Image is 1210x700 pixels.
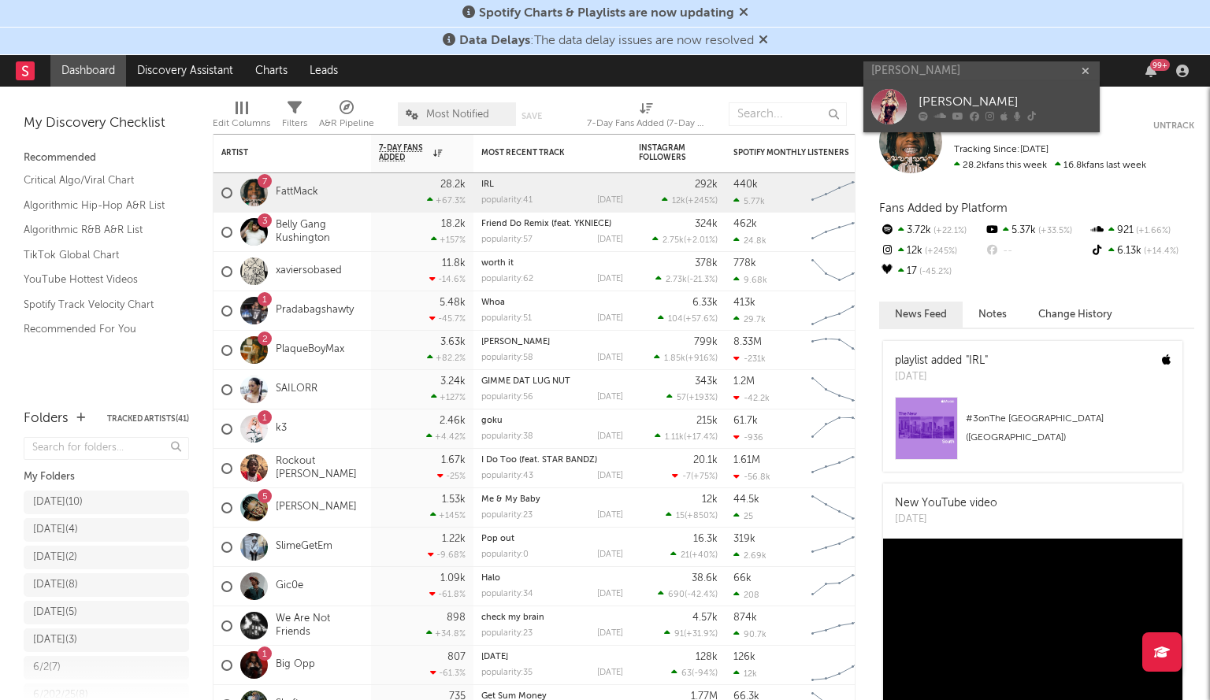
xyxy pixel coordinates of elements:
[24,114,189,133] div: My Discovery Checklist
[213,114,270,133] div: Edit Columns
[597,393,623,402] div: [DATE]
[379,143,429,162] span: 7-Day Fans Added
[662,195,718,206] div: ( )
[481,550,529,559] div: popularity: 0
[276,501,357,514] a: [PERSON_NAME]
[442,534,466,544] div: 1.22k
[954,145,1049,154] span: Tracking Since: [DATE]
[427,353,466,363] div: +82.2 %
[895,495,997,512] div: New YouTube video
[481,235,533,244] div: popularity: 57
[733,432,763,443] div: -936
[319,114,374,133] div: A&R Pipeline
[33,576,78,594] div: [DATE] ( 8 )
[686,433,715,442] span: +17.4 %
[587,94,705,140] div: 7-Day Fans Added (7-Day Fans Added)
[879,220,984,241] div: 3.72k
[674,630,684,639] span: 91
[695,258,718,269] div: 378k
[665,433,684,442] span: 1.11k
[671,668,718,678] div: ( )
[126,55,244,87] a: Discovery Assistant
[24,271,173,288] a: YouTube Hottest Videos
[655,431,718,442] div: ( )
[695,219,718,229] div: 324k
[481,338,550,346] a: [PERSON_NAME]
[804,252,875,291] svg: Chart title
[441,219,466,229] div: 18.2k
[652,235,718,245] div: ( )
[639,143,694,162] div: Instagram Followers
[481,456,597,465] a: I Do Too (feat. STAR BANDZ)
[597,235,623,244] div: [DATE]
[442,258,466,269] div: 11.8k
[597,511,623,520] div: [DATE]
[984,241,1089,261] div: --
[895,512,997,528] div: [DATE]
[692,298,718,308] div: 6.33k
[733,416,758,426] div: 61.7k
[739,7,748,20] span: Dismiss
[883,397,1182,472] a: #3onThe [GEOGRAPHIC_DATA] ([GEOGRAPHIC_DATA])
[282,94,307,140] div: Filters
[440,416,466,426] div: 2.46k
[733,550,766,561] div: 2.69k
[276,383,317,396] a: SAILORR
[682,472,691,481] span: -7
[702,494,718,505] div: 12k
[481,298,623,307] div: Whoa
[481,432,533,441] div: popularity: 38
[931,227,967,235] span: +22.1 %
[733,590,759,600] div: 208
[676,512,685,520] span: 15
[427,195,466,206] div: +67.3 %
[24,320,173,338] a: Recommended For You
[24,197,173,214] a: Algorithmic Hip-Hop A&R List
[481,456,623,465] div: I Do Too (feat. STAR BANDZ)
[24,468,189,487] div: My Folders
[695,180,718,190] div: 292k
[733,235,766,246] div: 24.8k
[733,511,753,521] div: 25
[759,35,768,47] span: Dismiss
[688,197,715,206] span: +245 %
[597,314,623,323] div: [DATE]
[597,432,623,441] div: [DATE]
[429,274,466,284] div: -14.6 %
[668,315,683,324] span: 104
[447,613,466,623] div: 898
[686,630,715,639] span: +31.9 %
[895,369,988,385] div: [DATE]
[733,219,757,229] div: 462k
[733,455,760,465] div: 1.61M
[447,652,466,662] div: 807
[879,302,963,328] button: News Feed
[481,354,533,362] div: popularity: 58
[440,573,466,583] div: 1.09k
[440,298,466,308] div: 5.48k
[984,220,1089,241] div: 5.37k
[733,275,767,285] div: 9.68k
[966,409,1171,447] div: # 3 on The [GEOGRAPHIC_DATA] ([GEOGRAPHIC_DATA])
[481,220,623,228] div: Friend Do Remix (feat. YKNIECE)
[430,510,466,520] div: +145 %
[804,370,875,409] svg: Chart title
[431,235,466,245] div: +157 %
[692,573,718,583] div: 38.6k
[666,276,687,284] span: 2.73k
[597,669,623,677] div: [DATE]
[481,377,623,386] div: GIMME DAT LUG NUT
[966,355,988,366] a: "IRL"
[24,409,69,428] div: Folders
[24,573,189,597] a: [DATE](8)
[481,669,533,677] div: popularity: 35
[879,241,984,261] div: 12k
[276,186,318,199] a: FattMack
[24,546,189,569] a: [DATE](2)
[693,534,718,544] div: 16.3k
[428,550,466,560] div: -9.68 %
[481,629,533,638] div: popularity: 23
[481,180,494,189] a: IRL
[733,573,752,583] div: 66k
[696,652,718,662] div: 128k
